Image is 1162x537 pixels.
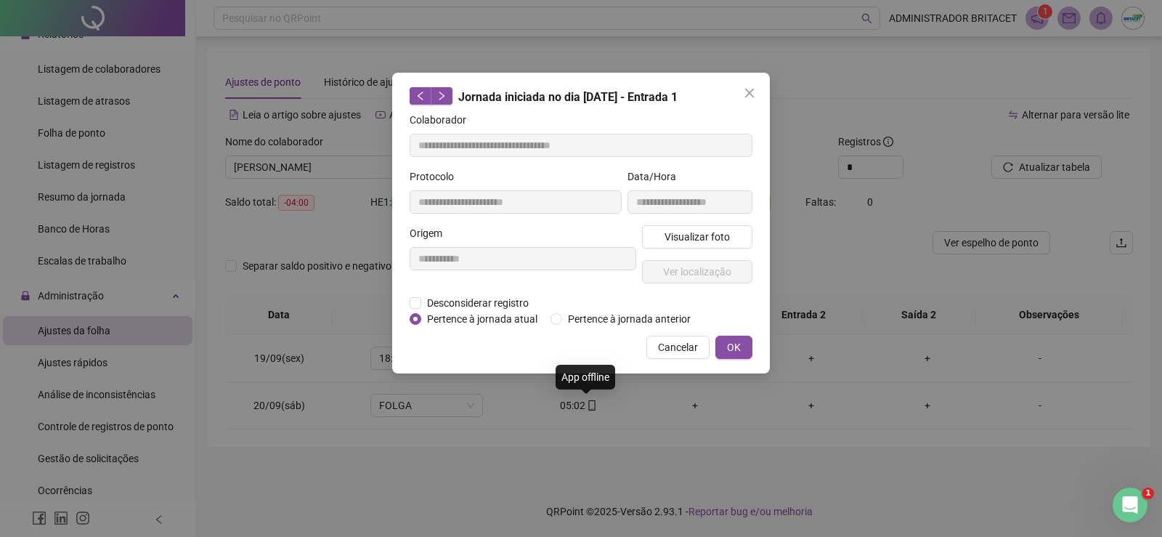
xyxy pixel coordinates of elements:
button: Cancelar [646,336,710,359]
span: left [415,91,426,101]
div: Jornada iniciada no dia [DATE] - Entrada 1 [410,87,752,106]
span: OK [727,339,741,355]
iframe: Intercom live chat [1113,488,1147,522]
button: right [431,87,452,105]
span: Cancelar [658,339,698,355]
button: left [410,87,431,105]
button: Close [738,81,761,105]
button: OK [715,336,752,359]
span: close [744,87,755,99]
label: Colaborador [410,112,476,128]
span: Pertence à jornada atual [421,311,543,327]
button: Ver localização [642,260,752,283]
span: right [436,91,447,101]
label: Origem [410,225,452,241]
span: Visualizar foto [665,229,730,245]
span: Desconsiderar registro [421,295,535,311]
button: Visualizar foto [642,225,752,249]
label: Data/Hora [627,169,686,185]
span: 1 [1142,488,1154,499]
label: Protocolo [410,169,463,185]
span: Pertence à jornada anterior [562,311,696,327]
